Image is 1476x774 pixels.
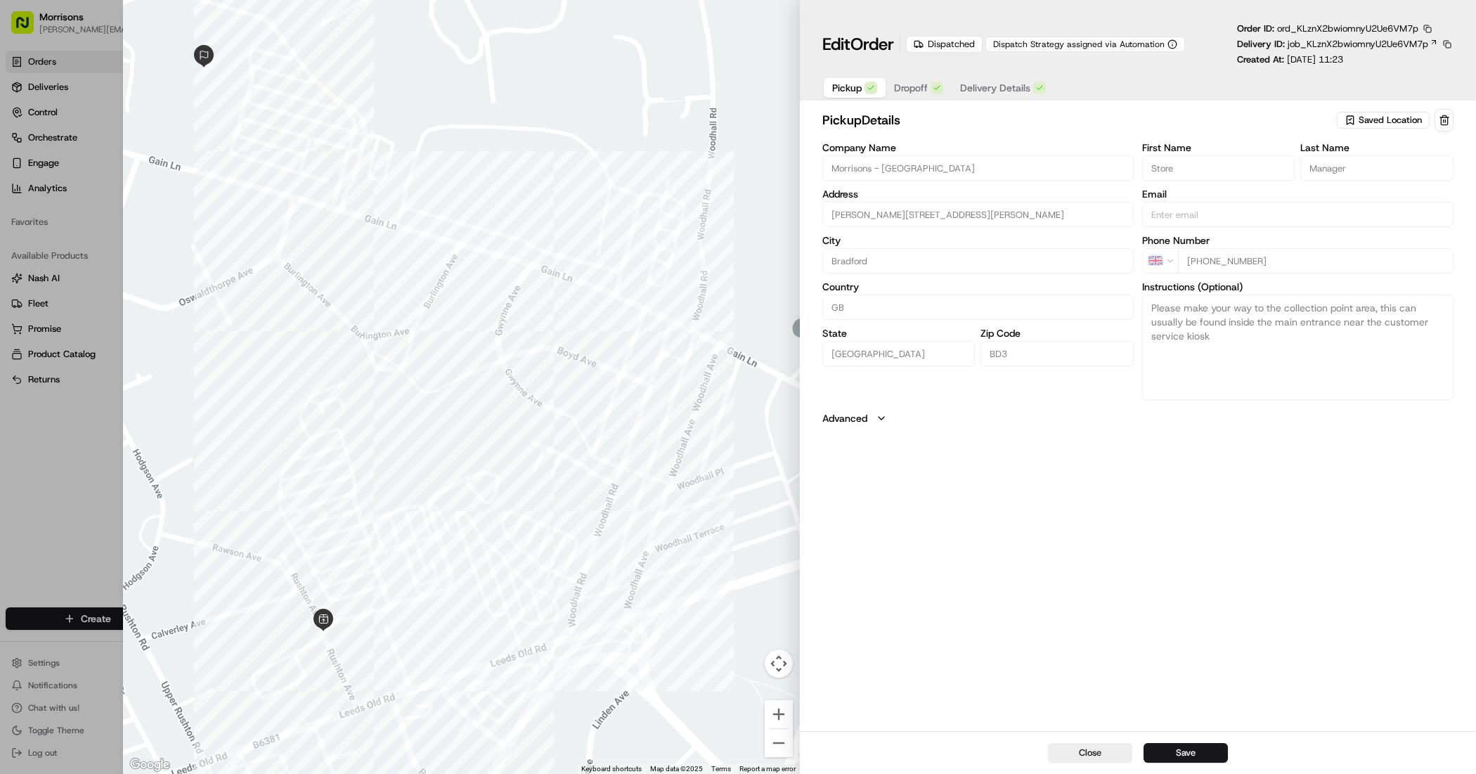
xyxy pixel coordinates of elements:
[822,341,976,366] input: Enter state
[1142,282,1454,292] label: Instructions (Optional)
[650,765,703,773] span: Map data ©2025
[765,700,793,728] button: Zoom in
[711,765,731,773] a: Terms (opens in new tab)
[822,189,1134,199] label: Address
[985,37,1185,52] button: Dispatch Strategy assigned via Automation
[1277,22,1418,34] span: ord_KLznX2bwiomnyU2Ue6VM7p
[1178,248,1454,273] input: Enter phone number
[1142,202,1454,227] input: Enter email
[48,134,231,148] div: Start new chat
[739,765,796,773] a: Report a map error
[822,411,1454,425] button: Advanced
[1300,155,1454,181] input: Enter last name
[822,110,1335,130] h2: pickup Details
[1359,114,1422,127] span: Saved Location
[1300,143,1454,153] label: Last Name
[37,91,253,105] input: Got a question? Start typing here...
[822,328,976,338] label: State
[850,33,894,56] span: Order
[906,36,983,53] div: Dispatched
[1287,53,1343,65] span: [DATE] 11:23
[1337,110,1432,130] button: Saved Location
[133,204,226,218] span: API Documentation
[765,729,793,757] button: Zoom out
[119,205,130,217] div: 💻
[822,295,1134,320] input: Enter country
[894,81,928,95] span: Dropoff
[1237,53,1343,66] p: Created At:
[99,238,170,249] a: Powered byPylon
[993,39,1165,50] span: Dispatch Strategy assigned via Automation
[822,282,1134,292] label: Country
[1142,295,1454,400] textarea: Please make your way to the collection point area, this can usually be found inside the main entr...
[1142,155,1295,181] input: Enter first name
[832,81,862,95] span: Pickup
[1142,143,1295,153] label: First Name
[822,33,894,56] h1: Edit
[239,138,256,155] button: Start new chat
[822,236,1134,245] label: City
[8,198,113,224] a: 📗Knowledge Base
[48,148,178,160] div: We're available if you need us!
[1142,236,1454,245] label: Phone Number
[1288,38,1438,51] a: job_KLznX2bwiomnyU2Ue6VM7p
[1237,22,1418,35] p: Order ID:
[14,134,39,160] img: 1736555255976-a54dd68f-1ca7-489b-9aae-adbdc363a1c4
[1142,189,1454,199] label: Email
[14,56,256,79] p: Welcome 👋
[765,650,793,678] button: Map camera controls
[980,341,1134,366] input: Enter zip code
[140,238,170,249] span: Pylon
[581,764,642,774] button: Keyboard shortcuts
[822,155,1134,181] input: Enter company name
[127,756,173,774] img: Google
[960,81,1030,95] span: Delivery Details
[822,411,867,425] label: Advanced
[28,204,108,218] span: Knowledge Base
[1237,38,1454,51] div: Delivery ID:
[14,14,42,42] img: Nash
[14,205,25,217] div: 📗
[113,198,231,224] a: 💻API Documentation
[822,143,1134,153] label: Company Name
[822,248,1134,273] input: Enter city
[980,328,1134,338] label: Zip Code
[1048,743,1132,763] button: Close
[127,756,173,774] a: Open this area in Google Maps (opens a new window)
[1288,38,1428,51] span: job_KLznX2bwiomnyU2Ue6VM7p
[822,202,1134,227] input: Rushton Ave, Bradford, England BD3, GB
[1144,743,1228,763] button: Save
